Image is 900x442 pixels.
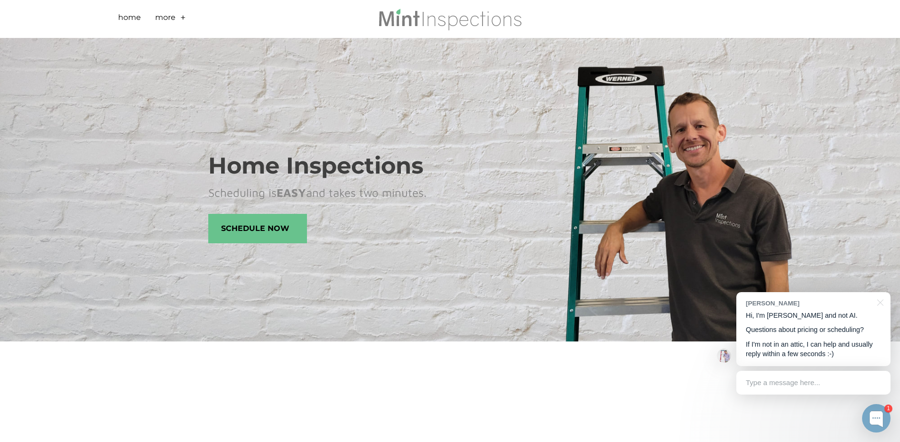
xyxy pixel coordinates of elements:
a: More [155,12,176,27]
font: Scheduling is and takes two minutes. [208,186,427,199]
a: + [180,12,186,27]
span: Schedule Now [209,214,306,243]
p: Questions about pricing or scheduling? [746,325,881,335]
strong: EASY [277,186,306,199]
font: Home Inspections [208,152,423,179]
p: If I'm not in an attic, I can help and usually reply within a few seconds :-) [746,340,881,359]
div: [PERSON_NAME] [746,299,872,308]
a: Home [118,12,141,27]
a: Schedule Now [208,214,307,243]
img: Mint Inspections [378,8,522,30]
div: 1 [884,405,892,413]
p: Hi, I'm [PERSON_NAME] and not AI. [746,311,881,321]
img: Josh Molleur [717,349,731,363]
div: Type a message here... [736,371,891,395]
